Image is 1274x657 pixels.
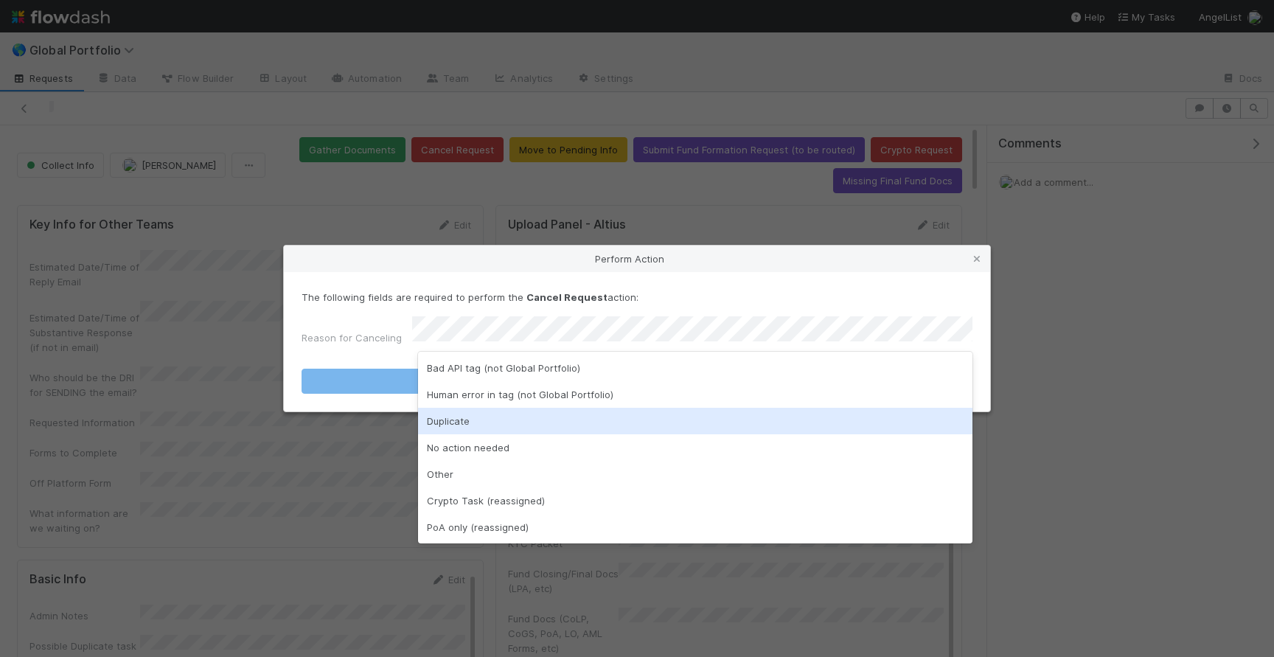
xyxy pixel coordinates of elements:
strong: Cancel Request [526,291,608,303]
div: Perform Action [284,246,990,272]
div: No action needed [418,434,972,461]
p: The following fields are required to perform the action: [302,290,972,305]
div: PoA only (reassigned) [418,514,972,540]
div: Other [418,461,972,487]
label: Reason for Canceling [302,330,402,345]
div: Human error in tag (not Global Portfolio) [418,381,972,408]
div: Crypto Task (reassigned) [418,487,972,514]
div: Duplicate [418,408,972,434]
div: Bad API tag (not Global Portfolio) [418,355,972,381]
button: Cancel Request [302,369,972,394]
